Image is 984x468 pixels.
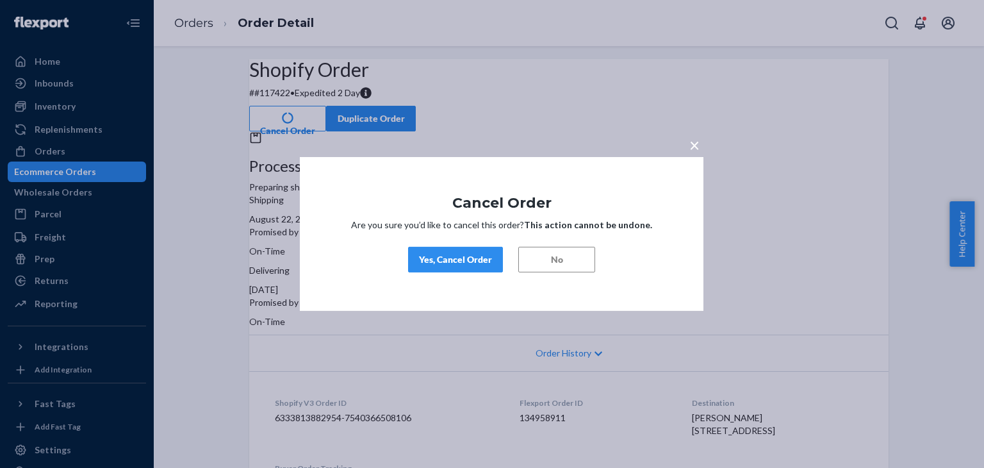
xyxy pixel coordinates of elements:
div: Yes, Cancel Order [419,253,492,266]
h1: Cancel Order [338,196,665,211]
span: × [689,134,700,156]
button: Yes, Cancel Order [408,247,503,272]
p: Are you sure you’d like to cancel this order? [338,219,665,231]
button: No [518,247,595,272]
strong: This action cannot be undone. [524,219,652,230]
